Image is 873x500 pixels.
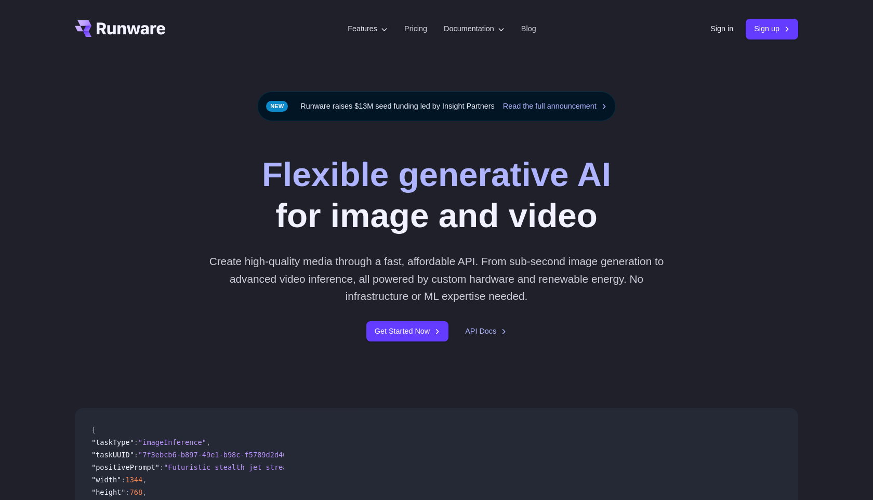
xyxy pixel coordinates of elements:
[91,463,160,471] span: "positivePrompt"
[262,154,611,236] h1: for image and video
[366,321,448,341] a: Get Started Now
[91,438,134,446] span: "taskType"
[125,488,129,496] span: :
[91,426,96,434] span: {
[75,20,165,37] a: Go to /
[91,476,121,484] span: "width"
[465,325,507,337] a: API Docs
[125,476,142,484] span: 1344
[205,253,668,305] p: Create high-quality media through a fast, affordable API. From sub-second image generation to adv...
[404,23,427,35] a: Pricing
[138,438,206,446] span: "imageInference"
[164,463,551,471] span: "Futuristic stealth jet streaking through a neon-lit cityscape with glowing purple exhaust"
[710,23,733,35] a: Sign in
[348,23,388,35] label: Features
[160,463,164,471] span: :
[91,488,125,496] span: "height"
[142,476,147,484] span: ,
[130,488,143,496] span: 768
[262,155,611,193] strong: Flexible generative AI
[134,438,138,446] span: :
[138,451,300,459] span: "7f3ebcb6-b897-49e1-b98c-f5789d2d40d7"
[142,488,147,496] span: ,
[206,438,210,446] span: ,
[746,19,798,39] a: Sign up
[521,23,536,35] a: Blog
[134,451,138,459] span: :
[444,23,505,35] label: Documentation
[503,100,607,112] a: Read the full announcement
[121,476,125,484] span: :
[91,451,134,459] span: "taskUUID"
[257,91,616,121] div: Runware raises $13M seed funding led by Insight Partners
